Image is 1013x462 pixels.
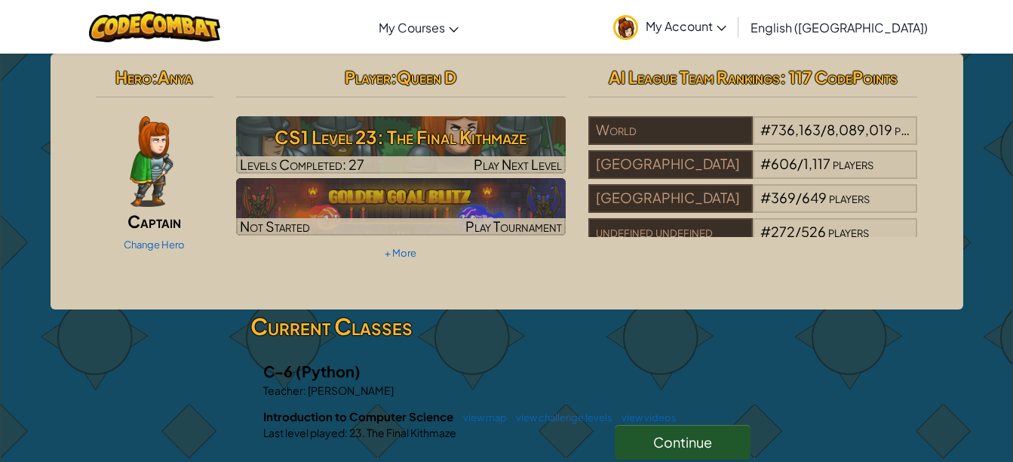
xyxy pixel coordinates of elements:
span: Last level played [263,426,345,439]
span: Not Started [240,217,310,235]
a: view map [456,411,507,423]
span: Levels Completed: 27 [240,156,364,173]
h3: CS1 Level 23: The Final Kithmaze [236,120,566,154]
img: captain-pose.png [130,116,173,207]
span: (Python) [296,362,361,380]
a: Not StartedPlay Tournament [236,178,566,236]
a: Play Next Level [236,116,566,174]
span: / [821,121,827,138]
span: English ([GEOGRAPHIC_DATA]) [751,20,928,35]
span: [PERSON_NAME] [306,383,394,397]
a: [GEOGRAPHIC_DATA]#369/649players [588,199,918,216]
a: World#736,163/8,089,019players [588,131,918,148]
span: Play Tournament [465,217,562,235]
a: view challenge levels [508,411,612,423]
span: : [391,66,397,88]
a: My Account [606,3,734,51]
span: AI League Team Rankings [609,66,780,88]
h3: Current Classes [250,310,763,343]
span: # [760,223,771,240]
span: The Final Kithmaze [365,426,456,439]
span: Anya [158,66,193,88]
span: Continue [653,433,712,451]
span: Captain [127,211,181,232]
span: 369 [771,189,796,206]
span: Introduction to Computer Science [263,409,456,423]
img: CS1 Level 23: The Final Kithmaze [236,116,566,174]
span: 606 [771,155,797,172]
span: / [795,223,801,240]
span: : [152,66,158,88]
img: CodeCombat logo [89,11,221,42]
div: World [588,116,753,145]
span: / [796,189,802,206]
a: + More [385,247,416,259]
a: view videos [614,411,677,423]
span: # [760,121,771,138]
span: # [760,155,771,172]
a: Change Hero [124,239,185,251]
span: players [895,121,935,138]
span: / [797,155,803,172]
span: Queen D [397,66,456,88]
span: # [760,189,771,206]
img: avatar [613,15,638,40]
div: [GEOGRAPHIC_DATA] [588,150,753,179]
img: Golden Goal [236,178,566,236]
span: C-6 [263,362,296,380]
a: My Courses [371,7,466,48]
div: [GEOGRAPHIC_DATA] [588,184,753,213]
span: Player [345,66,391,88]
span: My Courses [379,20,445,35]
span: Play Next Level [474,156,562,173]
a: undefined undefined#272/526players [588,233,918,250]
span: : 117 CodePoints [780,66,898,88]
span: : [303,383,306,397]
a: [GEOGRAPHIC_DATA]#606/1,117players [588,165,918,182]
span: 736,163 [771,121,821,138]
span: 23. [348,426,365,439]
span: Hero [115,66,152,88]
span: 272 [771,223,795,240]
span: My Account [646,18,726,34]
span: players [829,189,870,206]
span: players [833,155,873,172]
div: undefined undefined [588,218,753,247]
span: 1,117 [803,155,830,172]
span: players [828,223,869,240]
span: 8,089,019 [827,121,892,138]
span: : [345,426,348,439]
span: Teacher [263,383,303,397]
a: English ([GEOGRAPHIC_DATA]) [743,7,935,48]
span: 649 [802,189,827,206]
span: 526 [801,223,826,240]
